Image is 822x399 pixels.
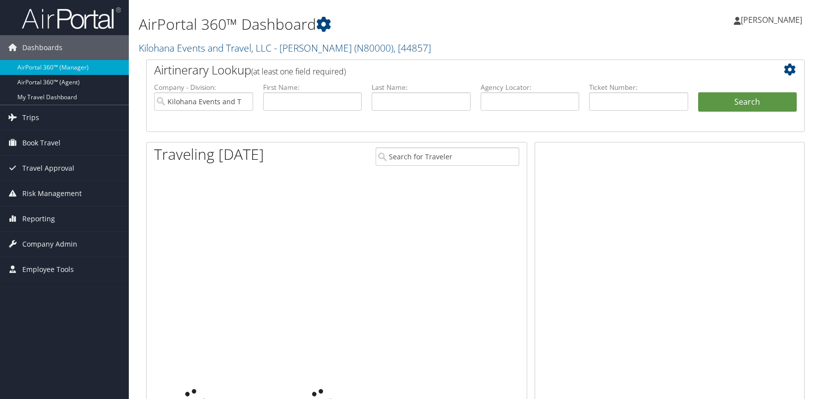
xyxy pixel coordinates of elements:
span: [PERSON_NAME] [741,14,802,25]
a: [PERSON_NAME] [734,5,812,35]
input: Search for Traveler [376,147,519,166]
label: First Name: [263,82,362,92]
a: Kilohana Events and Travel, LLC - [PERSON_NAME] [139,41,431,55]
span: ( N80000 ) [354,41,393,55]
span: Reporting [22,206,55,231]
span: Employee Tools [22,257,74,282]
label: Agency Locator: [481,82,580,92]
label: Ticket Number: [589,82,688,92]
button: Search [698,92,797,112]
span: Trips [22,105,39,130]
h2: Airtinerary Lookup [154,62,742,78]
span: , [ 44857 ] [393,41,431,55]
img: airportal-logo.png [22,6,121,30]
h1: AirPortal 360™ Dashboard [139,14,588,35]
span: (at least one field required) [251,66,346,77]
label: Last Name: [372,82,471,92]
span: Book Travel [22,131,60,155]
span: Company Admin [22,232,77,257]
span: Travel Approval [22,156,74,181]
span: Dashboards [22,35,62,60]
label: Company - Division: [154,82,253,92]
h1: Traveling [DATE] [154,144,264,165]
span: Risk Management [22,181,82,206]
